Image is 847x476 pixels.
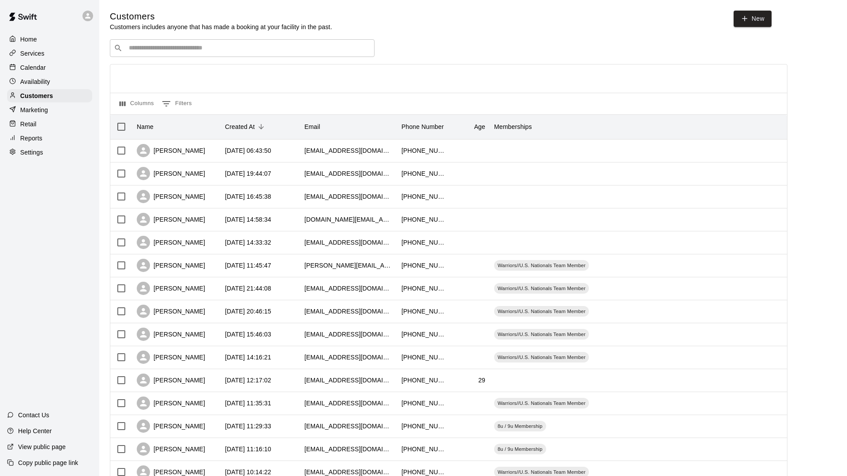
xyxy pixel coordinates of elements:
[225,114,255,139] div: Created At
[494,260,589,271] div: Warriors//U.S. Nationals Team Member
[494,444,546,454] div: 8u / 9u Membership
[137,419,205,433] div: [PERSON_NAME]
[304,238,393,247] div: heatherrisenhoover@hotmail.com
[18,442,66,451] p: View public page
[300,114,397,139] div: Email
[225,330,271,339] div: 2025-08-14 15:46:03
[137,236,205,249] div: [PERSON_NAME]
[137,114,154,139] div: Name
[225,307,271,316] div: 2025-08-14 20:46:15
[494,331,589,338] span: Warriors//U.S. Nationals Team Member
[137,351,205,364] div: [PERSON_NAME]
[117,97,156,111] button: Select columns
[225,146,271,155] div: 2025-08-16 06:43:50
[490,114,622,139] div: Memberships
[7,103,92,117] a: Marketing
[304,399,393,408] div: dludwig3737@gmail.com
[401,169,446,178] div: +14172245497
[304,114,320,139] div: Email
[494,306,589,317] div: Warriors//U.S. Nationals Team Member
[225,261,271,270] div: 2025-08-15 11:45:47
[7,75,92,88] div: Availability
[401,307,446,316] div: +16603469662
[494,352,589,363] div: Warriors//U.S. Nationals Team Member
[7,61,92,74] a: Calendar
[494,262,589,269] span: Warriors//U.S. Nationals Team Member
[137,397,205,410] div: [PERSON_NAME]
[401,330,446,339] div: +16605253686
[304,330,393,339] div: wjshock@gmail.com
[7,117,92,131] a: Retail
[494,421,546,431] div: 8u / 9u Membership
[397,114,450,139] div: Phone Number
[160,97,194,111] button: Show filters
[20,134,42,143] p: Reports
[494,400,589,407] span: Warriors//U.S. Nationals Team Member
[401,146,446,155] div: +15732968658
[304,146,393,155] div: vturner639@gmail.com
[7,33,92,46] a: Home
[401,192,446,201] div: +15733031406
[401,376,446,385] div: +14049921767
[494,114,532,139] div: Memberships
[20,106,48,114] p: Marketing
[110,39,375,57] div: Search customers by name or email
[401,261,446,270] div: +15734899018
[494,308,589,315] span: Warriors//U.S. Nationals Team Member
[225,169,271,178] div: 2025-08-15 19:44:07
[137,190,205,203] div: [PERSON_NAME]
[225,399,271,408] div: 2025-08-14 11:35:31
[494,423,546,430] span: 8u / 9u Membership
[20,35,37,44] p: Home
[304,261,393,270] div: paul.wissmann@veteransunited.com
[18,411,49,419] p: Contact Us
[304,169,393,178] div: dave5497@hotmail.com
[304,192,393,201] div: brookeberkey@gmail.com
[20,77,50,86] p: Availability
[401,399,446,408] div: +18017124315
[7,89,92,102] div: Customers
[225,284,271,293] div: 2025-08-14 21:44:08
[7,132,92,145] a: Reports
[474,114,485,139] div: Age
[401,284,446,293] div: +15738083415
[137,374,205,387] div: [PERSON_NAME]
[137,282,205,295] div: [PERSON_NAME]
[450,114,490,139] div: Age
[20,148,43,157] p: Settings
[7,146,92,159] a: Settings
[255,121,267,133] button: Sort
[401,114,444,139] div: Phone Number
[20,120,37,128] p: Retail
[304,353,393,362] div: mna_sykora@yahoo.com
[7,47,92,60] a: Services
[401,238,446,247] div: +15737216635
[401,422,446,431] div: +18163320107
[221,114,300,139] div: Created At
[18,458,78,467] p: Copy public page link
[401,353,446,362] div: +15734804560
[20,49,45,58] p: Services
[304,445,393,453] div: bolerjackjodi@yahoo.com
[137,167,205,180] div: [PERSON_NAME]
[225,215,271,224] div: 2025-08-15 14:58:34
[225,422,271,431] div: 2025-08-14 11:29:33
[110,11,332,23] h5: Customers
[137,328,205,341] div: [PERSON_NAME]
[304,422,393,431] div: jessreschly@gmail.com
[494,283,589,294] div: Warriors//U.S. Nationals Team Member
[478,376,485,385] div: 29
[225,353,271,362] div: 2025-08-14 14:16:21
[494,285,589,292] span: Warriors//U.S. Nationals Team Member
[225,376,271,385] div: 2025-08-14 12:17:02
[110,23,332,31] p: Customers includes anyone that has made a booking at your facility in the past.
[304,376,393,385] div: teroneharris3@gmail.com
[734,11,772,27] a: New
[132,114,221,139] div: Name
[304,307,393,316] div: ateter85@gmail.com
[494,398,589,408] div: Warriors//U.S. Nationals Team Member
